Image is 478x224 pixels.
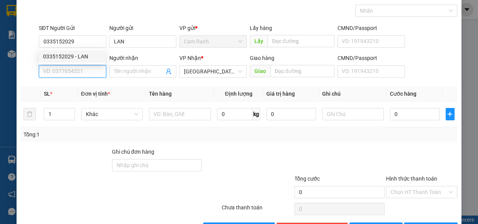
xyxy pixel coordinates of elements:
[386,176,437,182] label: Hình thức thanh toán
[23,108,36,120] button: delete
[221,203,294,217] div: Chưa thanh toán
[179,24,247,32] div: VP gửi
[179,55,201,61] span: VP Nhận
[39,24,106,32] div: SĐT Người Gửi
[322,108,384,120] input: Ghi Chú
[184,66,242,77] span: Sài Gòn
[270,65,334,77] input: Dọc đường
[250,65,270,77] span: Giao
[149,108,211,120] input: VD: Bàn, Ghế
[165,68,172,75] span: user-add
[47,11,77,74] b: [PERSON_NAME] - Gửi khách hàng
[65,29,106,35] b: [DOMAIN_NAME]
[250,35,267,47] span: Lấy
[84,10,102,28] img: logo.jpg
[250,25,272,31] span: Lấy hàng
[81,91,110,97] span: Đơn vị tính
[44,91,50,97] span: SL
[266,91,295,97] span: Giá trị hàng
[149,91,172,97] span: Tên hàng
[109,24,177,32] div: Người gửi
[112,159,202,171] input: Ghi chú đơn hàng
[86,108,139,120] span: Khác
[184,36,242,47] span: Cam Ranh
[23,130,185,139] div: Tổng: 1
[390,91,416,97] span: Cước hàng
[338,24,405,32] div: CMND/Passport
[10,50,43,126] b: [PERSON_NAME] - [PERSON_NAME]
[65,37,106,46] li: (c) 2017
[43,52,100,61] div: 0335152029 - LAN
[250,55,274,61] span: Giao hàng
[446,111,454,117] span: plus
[267,35,334,47] input: Dọc đường
[38,50,105,63] div: 0335152029 - LAN
[446,108,455,120] button: plus
[294,176,320,182] span: Tổng cước
[252,108,260,120] span: kg
[319,86,387,101] th: Ghi chú
[112,149,154,155] label: Ghi chú đơn hàng
[266,108,316,120] input: 0
[225,91,252,97] span: Định lượng
[109,54,177,62] div: Người nhận
[338,54,405,62] div: CMND/Passport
